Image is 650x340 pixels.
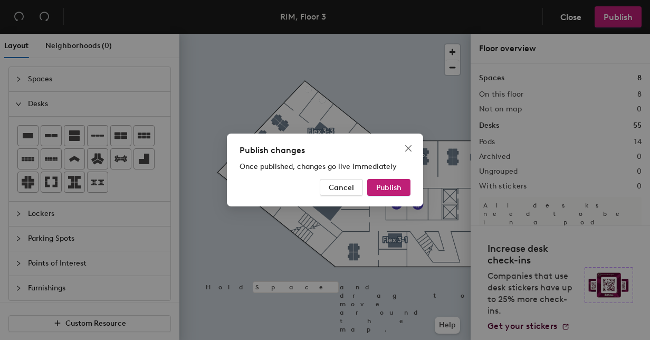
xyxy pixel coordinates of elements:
[404,144,413,153] span: close
[367,179,410,196] button: Publish
[320,179,363,196] button: Cancel
[240,144,410,157] div: Publish changes
[376,183,402,192] span: Publish
[400,140,417,157] button: Close
[240,162,397,171] span: Once published, changes go live immediately
[400,144,417,153] span: Close
[329,183,354,192] span: Cancel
